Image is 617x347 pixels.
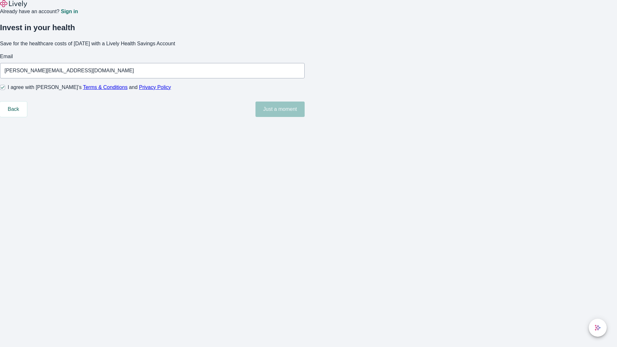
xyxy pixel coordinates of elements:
[589,319,607,337] button: chat
[8,84,171,91] span: I agree with [PERSON_NAME]’s and
[139,85,171,90] a: Privacy Policy
[83,85,128,90] a: Terms & Conditions
[61,9,78,14] a: Sign in
[595,325,601,331] svg: Lively AI Assistant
